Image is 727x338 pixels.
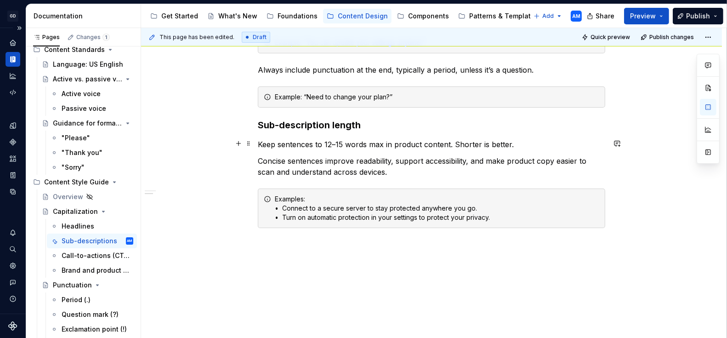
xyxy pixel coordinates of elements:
div: Design tokens [6,118,20,133]
button: Preview [624,8,669,24]
button: Notifications [6,225,20,240]
div: Exclamation point (!) [62,325,127,334]
div: Page tree [147,7,529,25]
a: Get Started [147,9,202,23]
a: Content Design [323,9,392,23]
a: Brand and product names [47,263,137,278]
a: Active voice [47,86,137,101]
a: Overview [38,189,137,204]
div: Overview [53,192,83,201]
span: Publish [686,11,710,21]
a: Sub-descriptionsAM [47,234,137,248]
a: Components [6,135,20,149]
a: Language: US English [38,57,137,72]
div: Brand and product names [62,266,131,275]
div: GD [7,11,18,22]
a: Patterns & Templates [454,9,542,23]
div: Call-to-actions (CTAs) [62,251,131,260]
p: Concise sentences improve readability, support accessibility, and make product copy easier to sca... [258,155,605,178]
div: Components [408,11,449,21]
div: Foundations [278,11,318,21]
a: Guidance for formal terms [38,116,137,131]
div: Contact support [6,275,20,290]
button: Search ⌘K [6,242,20,257]
a: Data sources [6,184,20,199]
span: Share [596,11,614,21]
div: Headlines [62,222,94,231]
a: Punctuation [38,278,137,292]
button: Quick preview [579,31,634,44]
p: Always include punctuation at the end, typically a period, unless it’s a question. [258,64,605,75]
a: Capitalization [38,204,137,219]
div: Content Design [338,11,388,21]
a: Components [393,9,453,23]
a: Active vs. passive voice [38,72,137,86]
h3: Sub-description length [258,119,605,132]
a: Call-to-actions (CTAs) [47,248,137,263]
div: Example: “Need to change your plan?” [275,92,599,102]
div: Active vs. passive voice [53,74,122,84]
a: Period (.) [47,292,137,307]
svg: Supernova Logo [8,321,17,331]
div: Patterns & Templates [469,11,539,21]
a: Headlines [47,219,137,234]
div: Changes [76,34,110,41]
a: Passive voice [47,101,137,116]
button: Add [531,10,565,23]
a: "Sorry" [47,160,137,175]
p: Keep sentences to 12–15 words max in product content. Shorter is better. [258,139,605,150]
a: "Please" [47,131,137,145]
div: Guidance for formal terms [53,119,122,128]
div: Code automation [6,85,20,100]
div: "Sorry" [62,163,85,172]
div: Content Style Guide [44,178,109,187]
div: Examples: • Connect to a secure server to stay protected anywhere you go. • Turn on automatic pro... [275,195,599,222]
a: Home [6,35,20,50]
div: Content Standards [44,45,105,54]
span: Publish changes [649,34,694,41]
a: Settings [6,258,20,273]
a: Assets [6,151,20,166]
div: Punctuation [53,281,92,290]
a: "Thank you" [47,145,137,160]
div: Sub-descriptions [62,236,117,246]
a: Documentation [6,52,20,67]
a: Question mark (?) [47,307,137,322]
button: Publish changes [638,31,698,44]
div: What's New [218,11,257,21]
span: This page has been edited. [159,34,234,41]
button: Publish [673,8,723,24]
span: Draft [253,34,267,41]
div: Language: US English [53,60,123,69]
div: Content Standards [29,42,137,57]
div: Pages [33,34,60,41]
div: Question mark (?) [62,310,119,319]
button: Share [582,8,620,24]
a: What's New [204,9,261,23]
div: Content Style Guide [29,175,137,189]
span: 1 [102,34,110,41]
span: Preview [630,11,656,21]
div: "Please" [62,133,90,143]
div: AM [572,12,580,20]
a: Storybook stories [6,168,20,183]
a: Analytics [6,69,20,83]
button: Expand sidebar [13,22,26,34]
button: GD [2,6,24,26]
div: AM [127,236,132,246]
div: Get Started [161,11,198,21]
span: Quick preview [591,34,630,41]
span: Add [542,12,554,20]
a: Foundations [263,9,321,23]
